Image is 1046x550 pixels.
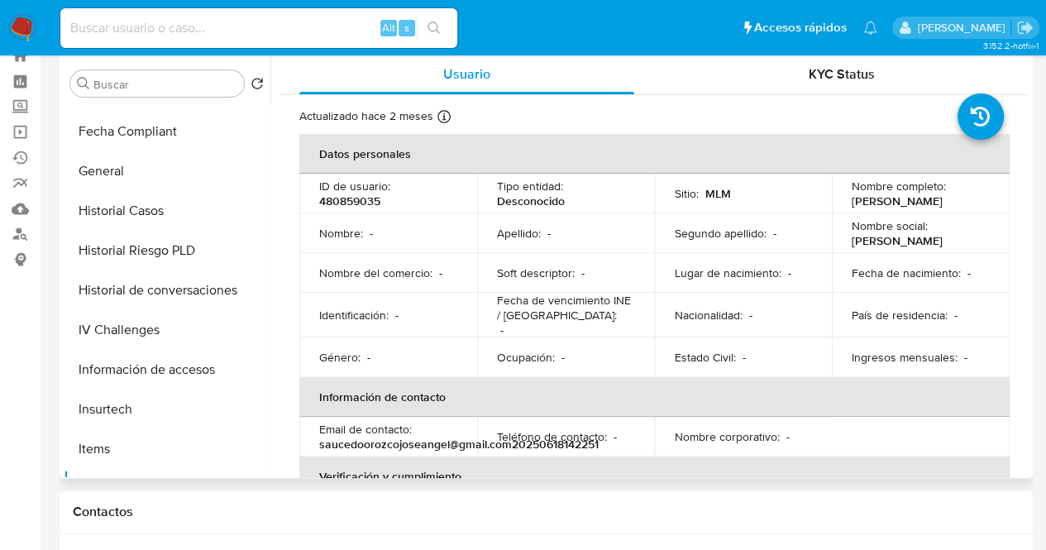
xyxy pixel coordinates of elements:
[967,265,971,280] p: -
[852,350,958,365] p: Ingresos mensuales :
[64,112,270,151] button: Fecha Compliant
[497,194,565,208] p: Desconocido
[787,265,790,280] p: -
[852,194,943,208] p: [PERSON_NAME]
[614,429,617,444] p: -
[497,179,563,194] p: Tipo entidad :
[754,19,847,36] span: Accesos rápidos
[497,350,555,365] p: Ocupación :
[561,350,565,365] p: -
[319,422,412,437] p: Email de contacto :
[404,20,409,36] span: s
[370,226,373,241] p: -
[982,39,1038,52] span: 3.152.2-hotfix-1
[917,20,1010,36] p: francisco.martinezsilva@mercadolibre.com.mx
[674,226,766,241] p: Segundo apellido :
[964,350,967,365] p: -
[64,310,270,350] button: IV Challenges
[674,265,781,280] p: Lugar de nacimiento :
[748,308,752,323] p: -
[64,390,270,429] button: Insurtech
[1016,19,1034,36] a: Salir
[497,293,635,323] p: Fecha de vencimiento INE / [GEOGRAPHIC_DATA] :
[497,226,541,241] p: Apellido :
[852,308,948,323] p: País de residencia :
[319,226,363,241] p: Nombre :
[93,77,237,92] input: Buscar
[64,151,270,191] button: General
[73,504,1020,520] h1: Contactos
[319,308,389,323] p: Identificación :
[319,194,380,208] p: 480859035
[852,265,961,280] p: Fecha de nacimiento :
[417,17,451,40] button: search-icon
[439,265,442,280] p: -
[319,350,361,365] p: Género :
[64,350,270,390] button: Información de accesos
[500,323,504,337] p: -
[497,429,607,444] p: Teléfono de contacto :
[581,265,585,280] p: -
[772,226,776,241] p: -
[299,377,1010,417] th: Información de contacto
[674,308,742,323] p: Nacionalidad :
[299,134,1010,174] th: Datos personales
[852,218,928,233] p: Nombre social :
[852,233,943,248] p: [PERSON_NAME]
[64,231,270,270] button: Historial Riesgo PLD
[704,186,730,201] p: MLM
[786,429,789,444] p: -
[674,350,735,365] p: Estado Civil :
[77,77,90,90] button: Buscar
[60,17,457,39] input: Buscar usuario o caso...
[319,265,432,280] p: Nombre del comercio :
[863,21,877,35] a: Notificaciones
[64,191,270,231] button: Historial Casos
[547,226,551,241] p: -
[395,308,399,323] p: -
[497,265,575,280] p: Soft descriptor :
[742,350,745,365] p: -
[674,429,779,444] p: Nombre corporativo :
[382,20,395,36] span: Alt
[319,437,599,452] p: saucedoorozcojoseangel@gmail.com20250618142251
[954,308,958,323] p: -
[674,186,698,201] p: Sitio :
[299,108,433,124] p: Actualizado hace 2 meses
[367,350,370,365] p: -
[64,429,270,469] button: Items
[852,179,946,194] p: Nombre completo :
[64,469,270,509] button: KYC
[64,270,270,310] button: Historial de conversaciones
[443,65,490,84] span: Usuario
[319,179,390,194] p: ID de usuario :
[809,65,875,84] span: KYC Status
[251,77,264,95] button: Volver al orden por defecto
[299,457,1010,496] th: Verificación y cumplimiento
